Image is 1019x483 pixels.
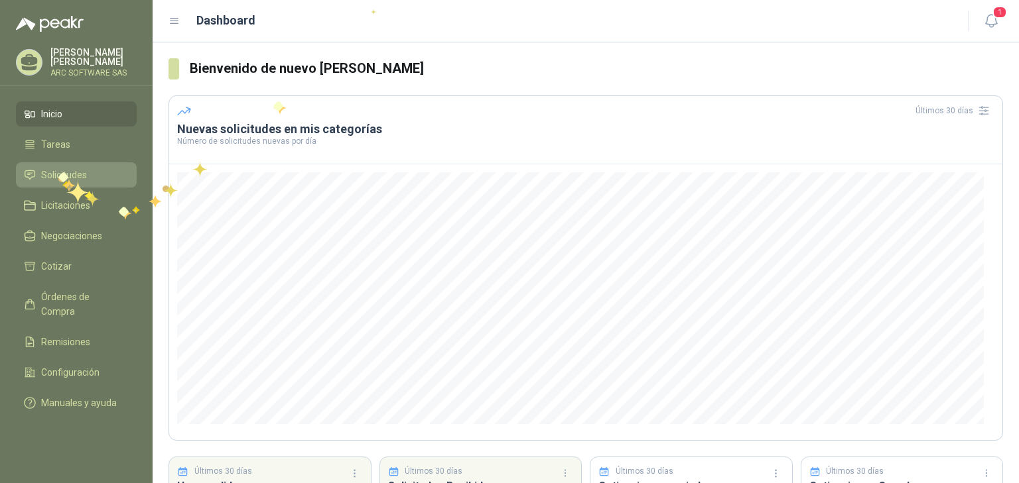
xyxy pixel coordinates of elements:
p: Últimos 30 días [826,465,884,478]
p: [PERSON_NAME] [PERSON_NAME] [50,48,137,66]
span: Configuración [41,365,100,380]
p: ARC SOFTWARE SAS [50,69,137,77]
a: Órdenes de Compra [16,284,137,324]
span: Remisiones [41,335,90,349]
span: Manuales y ayuda [41,396,117,410]
p: Número de solicitudes nuevas por día [177,137,994,145]
img: Logo peakr [16,16,84,32]
div: Últimos 30 días [916,100,994,121]
a: Tareas [16,132,137,157]
a: Solicitudes [16,162,137,188]
a: Licitaciones [16,193,137,218]
span: Licitaciones [41,198,90,213]
span: Cotizar [41,259,72,274]
span: 1 [992,6,1007,19]
a: Configuración [16,360,137,385]
h3: Bienvenido de nuevo [PERSON_NAME] [190,58,1003,79]
h3: Nuevas solicitudes en mis categorías [177,121,994,137]
a: Cotizar [16,254,137,279]
a: Negociaciones [16,223,137,248]
a: Remisiones [16,329,137,354]
p: Últimos 30 días [194,465,252,478]
button: 1 [979,9,1003,33]
span: Órdenes de Compra [41,290,124,319]
p: Últimos 30 días [405,465,462,478]
span: Negociaciones [41,229,102,243]
span: Tareas [41,137,70,152]
a: Manuales y ayuda [16,390,137,415]
p: Últimos 30 días [616,465,673,478]
a: Inicio [16,101,137,127]
span: Solicitudes [41,168,87,182]
span: Inicio [41,107,62,121]
h1: Dashboard [196,11,255,30]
